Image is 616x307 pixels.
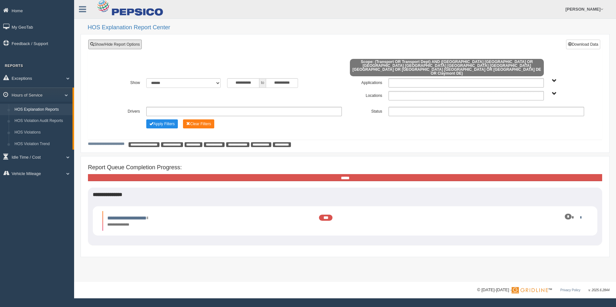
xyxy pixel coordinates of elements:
[103,107,143,115] label: Drivers
[12,127,72,138] a: HOS Violations
[12,138,72,150] a: HOS Violation Trend
[183,119,214,128] button: Change Filter Options
[345,91,385,99] label: Locations
[589,288,610,292] span: v. 2025.6.2844
[566,40,600,49] button: Download Data
[88,164,602,171] h4: Report Queue Completion Progress:
[350,59,544,76] span: Scope: (Transport OR Transport Dept) AND ([GEOGRAPHIC_DATA] [GEOGRAPHIC_DATA] OR [GEOGRAPHIC_DATA...
[12,115,72,127] a: HOS Violation Audit Reports
[560,288,580,292] a: Privacy Policy
[512,287,548,293] img: Gridline
[12,104,72,116] a: HOS Explanation Reports
[88,24,610,31] h2: HOS Explanation Report Center
[477,287,610,293] div: © [DATE]-[DATE] - ™
[146,119,178,128] button: Change Filter Options
[345,107,385,115] label: Status
[88,40,142,49] a: Show/Hide Report Options
[102,211,588,231] li: Expand
[345,78,385,86] label: Applications
[103,78,143,86] label: Show
[259,78,266,88] span: to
